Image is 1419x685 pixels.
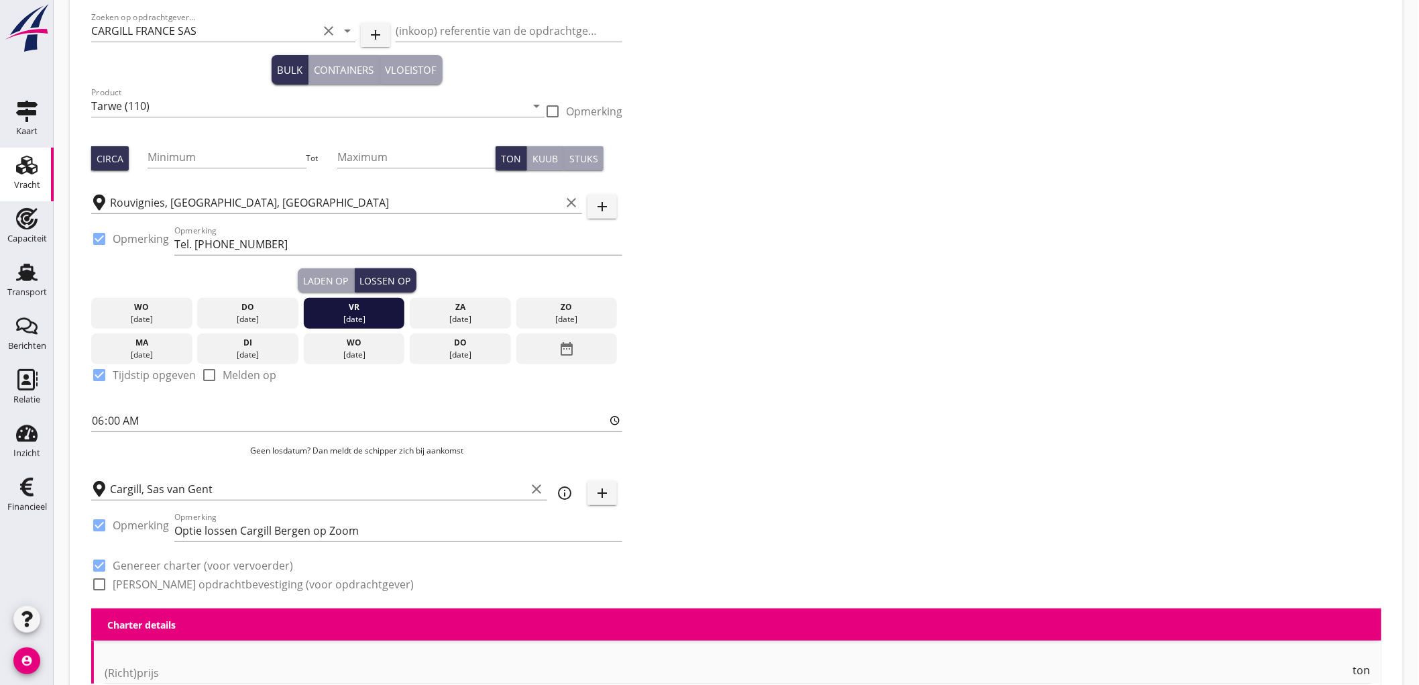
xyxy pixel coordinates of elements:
[110,478,526,500] input: Losplaats
[277,62,302,78] div: Bulk
[564,146,604,170] button: Stuks
[566,105,622,118] label: Opmerking
[528,98,545,114] i: arrow_drop_down
[367,27,384,43] i: add
[113,578,414,591] label: [PERSON_NAME] opdrachtbevestiging (voor opdrachtgever)
[8,341,46,350] div: Berichten
[113,559,293,572] label: Genereer charter (voor vervoerder)
[337,146,496,168] input: Maximum
[201,349,295,361] div: [DATE]
[113,232,169,246] label: Opmerking
[413,301,508,313] div: za
[7,288,47,297] div: Transport
[532,152,558,166] div: Kuub
[95,349,189,361] div: [DATE]
[308,55,380,85] button: Containers
[527,146,564,170] button: Kuub
[594,485,610,501] i: add
[13,449,40,458] div: Inzicht
[298,268,355,293] button: Laden op
[569,152,598,166] div: Stuks
[528,481,545,497] i: clear
[1353,665,1371,676] span: ton
[16,127,38,136] div: Kaart
[559,337,575,361] i: date_range
[7,503,47,511] div: Financieel
[95,337,189,349] div: ma
[113,368,196,382] label: Tijdstip opgeven
[413,313,508,325] div: [DATE]
[105,662,1351,684] input: (Richt)prijs
[91,146,129,170] button: Circa
[380,55,443,85] button: Vloeistof
[13,647,40,674] i: account_circle
[174,233,622,255] input: Opmerking
[314,62,374,78] div: Containers
[91,95,526,117] input: Product
[355,268,416,293] button: Lossen op
[307,301,402,313] div: vr
[306,152,337,164] div: Tot
[223,368,276,382] label: Melden op
[95,313,189,325] div: [DATE]
[496,146,527,170] button: Ton
[307,313,402,325] div: [DATE]
[594,199,610,215] i: add
[339,23,355,39] i: arrow_drop_down
[113,519,169,532] label: Opmerking
[95,301,189,313] div: wo
[360,274,411,288] div: Lossen op
[413,337,508,349] div: do
[413,349,508,361] div: [DATE]
[557,485,573,501] i: info_outline
[148,146,306,168] input: Minimum
[201,301,295,313] div: do
[307,349,402,361] div: [DATE]
[272,55,308,85] button: Bulk
[321,23,337,39] i: clear
[91,445,622,457] p: Geen losdatum? Dan meldt de schipper zich bij aankomst
[91,20,318,42] input: Zoeken op opdrachtgever...
[201,313,295,325] div: [DATE]
[303,274,349,288] div: Laden op
[97,152,123,166] div: Circa
[7,234,47,243] div: Capaciteit
[13,395,40,404] div: Relatie
[201,337,295,349] div: di
[14,180,40,189] div: Vracht
[520,301,614,313] div: zo
[174,520,622,541] input: Opmerking
[110,192,561,213] input: Laadplaats
[386,62,437,78] div: Vloeistof
[307,337,402,349] div: wo
[520,313,614,325] div: [DATE]
[3,3,51,53] img: logo-small.a267ee39.svg
[396,20,622,42] input: (inkoop) referentie van de opdrachtgever
[501,152,521,166] div: Ton
[563,195,579,211] i: clear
